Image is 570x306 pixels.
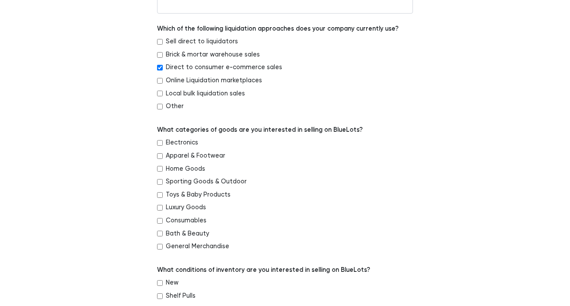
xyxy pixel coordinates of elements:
[157,179,163,185] input: Sporting Goods & Outdoor
[166,216,206,225] label: Consumables
[166,89,245,98] label: Local bulk liquidation sales
[166,203,206,212] label: Luxury Goods
[157,166,163,172] input: Home Goods
[166,76,262,85] label: Online Liquidation marketplaces
[166,177,247,186] label: Sporting Goods & Outdoor
[166,278,178,288] label: New
[157,24,399,34] label: Which of the following liquidation approaches does your company currently use?
[166,242,229,251] label: General Merchandise
[157,78,163,84] input: Online Liquidation marketplaces
[157,52,163,58] input: Brick & mortar warehouse sales
[157,192,163,198] input: Toys & Baby Products
[157,125,363,135] label: What categories of goods are you interested in selling on BlueLots?
[166,190,231,200] label: Toys & Baby Products
[157,205,163,211] input: Luxury Goods
[157,218,163,224] input: Consumables
[157,244,163,250] input: General Merchandise
[157,65,163,70] input: Direct to consumer e-commerce sales
[166,63,282,72] label: Direct to consumer e-commerce sales
[157,91,163,96] input: Local bulk liquidation sales
[166,102,184,111] label: Other
[157,104,163,109] input: Other
[166,291,196,301] label: Shelf Pulls
[166,37,238,46] label: Sell direct to liquidators
[157,39,163,45] input: Sell direct to liquidators
[157,231,163,236] input: Bath & Beauty
[166,138,198,148] label: Electronics
[157,280,163,286] input: New
[166,151,225,161] label: Apparel & Footwear
[157,140,163,146] input: Electronics
[157,153,163,159] input: Apparel & Footwear
[166,164,205,174] label: Home Goods
[166,229,209,239] label: Bath & Beauty
[157,293,163,299] input: Shelf Pulls
[166,50,260,60] label: Brick & mortar warehouse sales
[157,265,370,275] label: What conditions of inventory are you interested in selling on BlueLots?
